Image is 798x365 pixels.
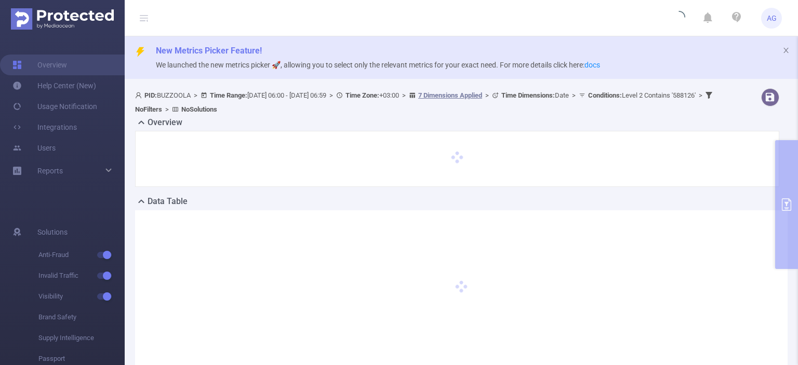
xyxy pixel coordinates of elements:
[38,265,125,286] span: Invalid Traffic
[12,55,67,75] a: Overview
[12,75,96,96] a: Help Center (New)
[345,91,379,99] b: Time Zone:
[584,61,600,69] a: docs
[191,91,201,99] span: >
[37,167,63,175] span: Reports
[135,105,162,113] b: No Filters
[11,8,114,30] img: Protected Media
[38,286,125,307] span: Visibility
[418,91,482,99] u: 7 Dimensions Applied
[144,91,157,99] b: PID:
[569,91,579,99] span: >
[148,195,188,208] h2: Data Table
[37,160,63,181] a: Reports
[162,105,172,113] span: >
[12,138,56,158] a: Users
[156,61,600,69] span: We launched the new metrics picker 🚀, allowing you to select only the relevant metrics for your e...
[588,91,622,99] b: Conditions :
[38,307,125,328] span: Brand Safety
[38,245,125,265] span: Anti-Fraud
[135,47,145,57] i: icon: thunderbolt
[156,46,262,56] span: New Metrics Picker Feature!
[12,96,97,117] a: Usage Notification
[767,8,777,29] span: AG
[37,222,68,242] span: Solutions
[148,116,182,129] h2: Overview
[326,91,336,99] span: >
[696,91,706,99] span: >
[135,92,144,99] i: icon: user
[181,105,217,113] b: No Solutions
[399,91,409,99] span: >
[673,11,685,25] i: icon: loading
[782,47,790,54] i: icon: close
[210,91,247,99] b: Time Range:
[482,91,492,99] span: >
[501,91,569,99] span: Date
[501,91,555,99] b: Time Dimensions :
[588,91,696,99] span: Level 2 Contains '588126'
[135,91,715,113] span: BUZZOOLA [DATE] 06:00 - [DATE] 06:59 +03:00
[782,45,790,56] button: icon: close
[38,328,125,348] span: Supply Intelligence
[12,117,77,138] a: Integrations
